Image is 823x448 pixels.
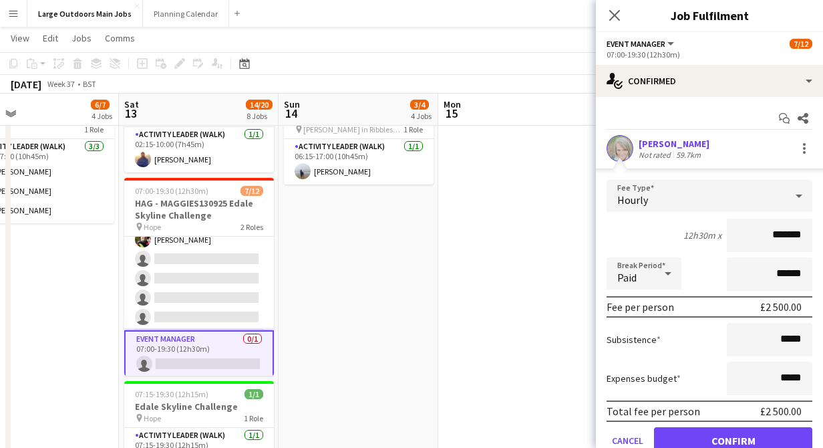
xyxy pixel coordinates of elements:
[240,186,263,196] span: 7/12
[44,79,77,89] span: Week 37
[105,32,135,44] span: Comms
[639,150,673,160] div: Not rated
[122,106,139,121] span: 13
[124,330,274,378] app-card-role: Event Manager0/107:00-19:30 (12h30m)
[244,413,263,423] span: 1 Role
[607,300,674,314] div: Fee per person
[607,39,665,49] span: Event Manager
[596,7,823,24] h3: Job Fulfilment
[244,389,263,399] span: 1/1
[411,111,432,121] div: 4 Jobs
[673,150,703,160] div: 59.7km
[144,413,161,423] span: Hope
[37,29,63,47] a: Edit
[683,229,721,241] div: 12h30m x
[124,197,274,221] h3: HAG - MAGGIES130925 Edale Skyline Challenge
[5,29,35,47] a: View
[135,186,208,196] span: 07:00-19:30 (12h30m)
[284,80,434,185] app-job-card: 06:15-17:00 (10h45m)1/1HAG - Lucy140925 - [GEOGRAPHIC_DATA] [PERSON_NAME] in Ribblesdale [GEOGRAP...
[240,222,263,232] span: 2 Roles
[124,80,274,173] app-job-card: 02:15-10:00 (7h45m)1/1Snowdon Sunrise Challenge Llanberis1 RoleActivity Leader (Walk)1/102:15-10:...
[607,39,676,49] button: Event Manager
[410,100,429,110] span: 3/4
[11,32,29,44] span: View
[100,29,140,47] a: Comms
[442,106,461,121] span: 15
[124,401,274,413] h3: Edale Skyline Challenge
[284,139,434,185] app-card-role: Activity Leader (Walk)1/106:15-17:00 (10h45m)[PERSON_NAME]
[92,111,112,121] div: 4 Jobs
[607,405,700,418] div: Total fee per person
[760,405,802,418] div: £2 500.00
[639,138,709,150] div: [PERSON_NAME]
[617,193,648,207] span: Hourly
[83,79,96,89] div: BST
[246,111,272,121] div: 8 Jobs
[607,334,661,346] label: Subsistence
[282,106,300,121] span: 14
[760,300,802,314] div: £2 500.00
[135,389,208,399] span: 07:15-19:30 (12h15m)
[27,1,143,27] button: Large Outdoors Main Jobs
[124,98,139,110] span: Sat
[284,98,300,110] span: Sun
[144,222,161,232] span: Hope
[43,32,58,44] span: Edit
[11,78,41,91] div: [DATE]
[66,29,97,47] a: Jobs
[143,1,229,27] button: Planning Calendar
[596,65,823,97] div: Confirmed
[403,124,423,134] span: 1 Role
[124,178,274,376] app-job-card: 07:00-19:30 (12h30m)7/12HAG - MAGGIES130925 Edale Skyline Challenge Hope2 Roles[PERSON_NAME][PERS...
[444,98,461,110] span: Mon
[124,127,274,173] app-card-role: Activity Leader (Walk)1/102:15-10:00 (7h45m)[PERSON_NAME]
[790,39,812,49] span: 7/12
[91,100,110,110] span: 6/7
[617,271,637,284] span: Paid
[71,32,92,44] span: Jobs
[84,124,104,134] span: 1 Role
[246,100,273,110] span: 14/20
[607,49,812,60] div: 07:00-19:30 (12h30m)
[607,372,681,384] label: Expenses budget
[303,124,403,134] span: [PERSON_NAME] in Ribblesdale [GEOGRAPHIC_DATA]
